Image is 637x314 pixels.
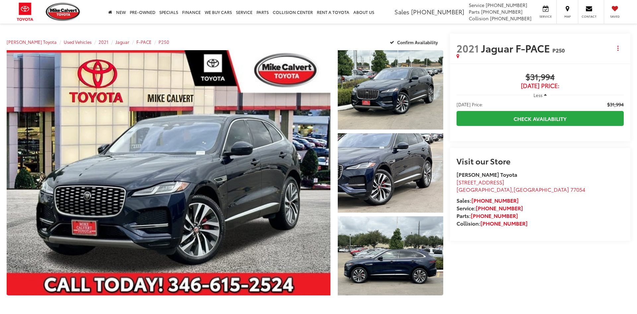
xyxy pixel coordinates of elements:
span: Jaguar F-PACE [481,41,552,55]
strong: Parts: [457,212,518,219]
a: P250 [159,39,169,45]
a: Expand Photo 2 [338,133,443,213]
a: F-PACE [136,39,152,45]
span: Saved [607,14,622,19]
strong: Collision: [457,219,528,227]
span: Parts [469,8,480,15]
button: Actions [612,42,624,54]
img: 2021 Jaguar F-PACE P250 [3,49,333,297]
strong: [PERSON_NAME] Toyota [457,170,517,178]
span: Confirm Availability [397,39,438,45]
a: [PHONE_NUMBER] [471,212,518,219]
span: $31,994 [457,72,624,82]
img: 2021 Jaguar F-PACE P250 [336,49,444,130]
a: Used Vehicles [64,39,92,45]
span: [GEOGRAPHIC_DATA] [457,185,512,193]
a: Jaguar [115,39,129,45]
span: Sales [394,7,409,16]
strong: Service: [457,204,523,212]
span: 77054 [570,185,585,193]
button: Less [530,89,550,101]
a: Expand Photo 1 [338,50,443,130]
a: Expand Photo 0 [7,50,330,295]
span: Less [533,92,542,98]
span: Collision [469,15,489,22]
button: Confirm Availability [386,36,444,48]
a: [PERSON_NAME] Toyota [7,39,57,45]
span: [PHONE_NUMBER] [411,7,464,16]
a: [PHONE_NUMBER] [471,196,519,204]
a: 2021 [99,39,108,45]
span: [STREET_ADDRESS] [457,178,504,186]
a: [PHONE_NUMBER] [480,219,528,227]
h2: Visit our Store [457,157,624,165]
span: $31,994 [607,101,624,108]
span: , [457,185,585,193]
span: [PHONE_NUMBER] [481,8,523,15]
a: [STREET_ADDRESS] [GEOGRAPHIC_DATA],[GEOGRAPHIC_DATA] 77054 [457,178,585,193]
span: [DATE] Price: [457,82,624,89]
img: 2021 Jaguar F-PACE P250 [336,215,444,296]
strong: Sales: [457,196,519,204]
span: [PHONE_NUMBER] [486,2,527,8]
span: Map [560,14,575,19]
span: [PHONE_NUMBER] [490,15,531,22]
span: [GEOGRAPHIC_DATA] [514,185,569,193]
span: [DATE] Price: [457,101,483,108]
span: P250 [552,46,565,54]
img: 2021 Jaguar F-PACE P250 [336,132,444,213]
span: dropdown dots [617,46,618,51]
span: Service [469,2,484,8]
span: Contact [582,14,597,19]
span: Service [538,14,553,19]
a: Expand Photo 3 [338,216,443,296]
img: Mike Calvert Toyota [46,3,81,21]
span: 2021 [457,41,479,55]
a: Check Availability [457,111,624,126]
a: [PHONE_NUMBER] [476,204,523,212]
